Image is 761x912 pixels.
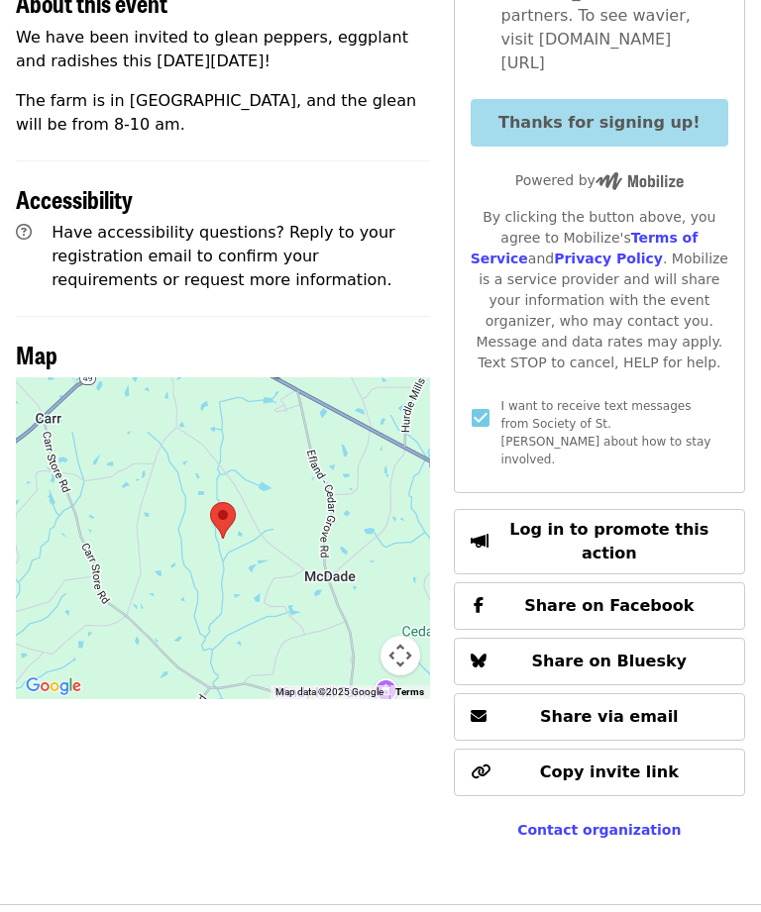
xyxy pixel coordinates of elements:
span: Share via email [540,707,679,726]
button: Share via email [454,693,745,741]
i: question-circle icon [16,223,32,242]
span: Have accessibility questions? Reply to your registration email to confirm your requirements or re... [52,223,394,289]
img: Powered by Mobilize [596,172,684,190]
span: Share on Facebook [524,596,694,615]
span: Log in to promote this action [509,520,708,562]
span: Map data ©2025 Google [275,686,383,697]
span: Copy invite link [540,762,679,781]
a: Contact organization [517,822,681,838]
div: By clicking the button above, you agree to Mobilize's and . Mobilize is a service provider and wi... [471,207,728,373]
button: Share on Facebook [454,582,745,630]
p: The farm is in [GEOGRAPHIC_DATA], and the glean will be from 8-10 am. [16,89,430,137]
span: Share on Bluesky [532,652,688,670]
span: Map [16,337,57,371]
img: Google [21,673,86,699]
button: Thanks for signing up! [471,99,728,147]
a: Open this area in Google Maps (opens a new window) [21,673,86,699]
p: We have been invited to glean peppers, eggplant and radishes this [DATE][DATE]! [16,26,430,73]
span: Accessibility [16,181,133,216]
a: Terms (opens in new tab) [395,686,424,697]
button: Log in to promote this action [454,509,745,574]
button: Copy invite link [454,749,745,796]
span: Powered by [515,172,684,188]
a: Privacy Policy [554,251,663,266]
button: Map camera controls [380,636,420,675]
span: I want to receive text messages from Society of St. [PERSON_NAME] about how to stay involved. [501,399,711,466]
button: Share on Bluesky [454,638,745,685]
